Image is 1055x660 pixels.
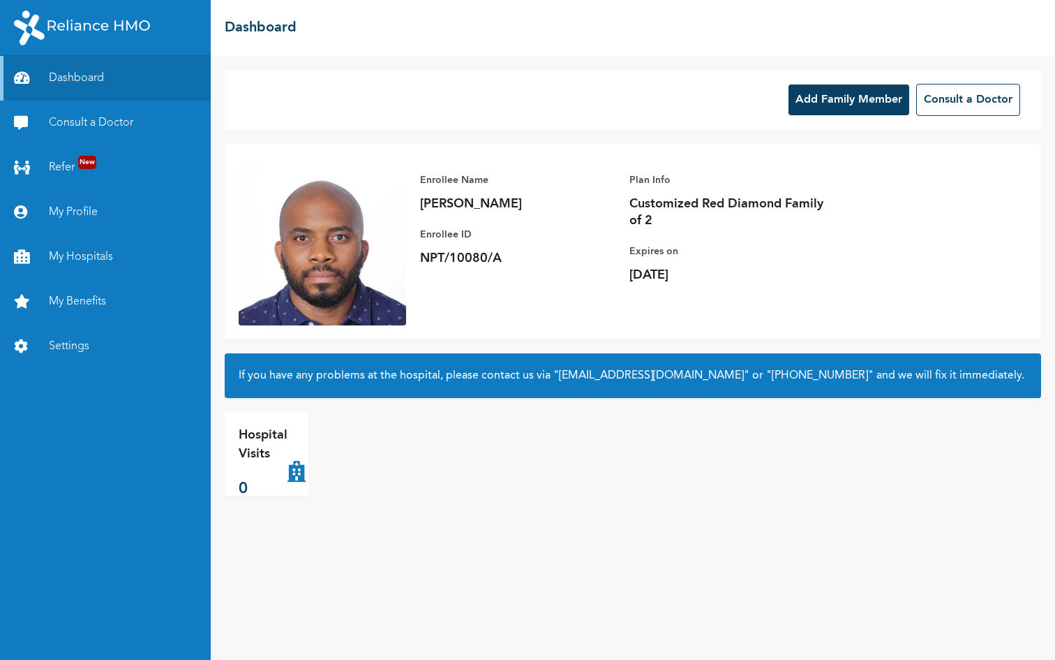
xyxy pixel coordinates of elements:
p: Hospital Visits [239,426,287,464]
a: "[PHONE_NUMBER]" [766,370,874,381]
button: Add Family Member [788,85,909,115]
p: [DATE] [629,267,825,284]
p: Enrollee Name [420,172,615,189]
p: Plan Info [629,172,825,189]
img: RelianceHMO's Logo [14,10,150,45]
button: Consult a Doctor [916,84,1020,116]
p: Enrollee ID [420,226,615,243]
p: Expires on [629,243,825,260]
h2: Dashboard [225,17,297,38]
p: NPT/10080/A [420,250,615,267]
p: 0 [239,478,287,501]
img: Enrollee [239,158,406,325]
h2: If you have any problems at the hospital, please contact us via or and we will fix it immediately. [239,367,1027,384]
span: New [78,156,96,169]
p: Customized Red Diamond Family of 2 [629,196,825,229]
p: [PERSON_NAME] [420,196,615,212]
a: "[EMAIL_ADDRESS][DOMAIN_NAME]" [553,370,749,381]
